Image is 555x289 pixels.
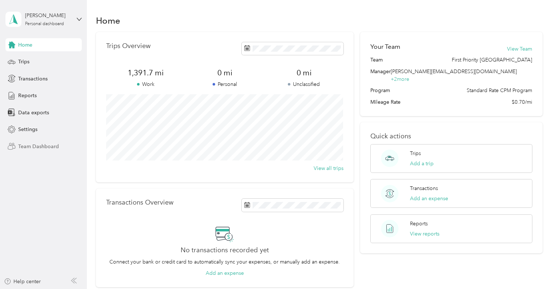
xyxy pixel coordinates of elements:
[106,42,150,50] p: Trips Overview
[410,160,434,167] button: Add a trip
[507,45,532,53] button: View Team
[106,68,185,78] span: 1,391.7 mi
[18,75,48,83] span: Transactions
[25,12,71,19] div: [PERSON_NAME]
[410,195,448,202] button: Add an expense
[391,76,409,82] span: + 2 more
[18,41,32,49] span: Home
[512,98,532,106] span: $0.70/mi
[410,230,439,238] button: View reports
[410,150,421,157] p: Trips
[185,80,265,88] p: Personal
[514,248,555,289] iframe: Everlance-gr Chat Button Frame
[370,132,532,140] p: Quick actions
[314,165,343,172] button: View all trips
[18,109,49,116] span: Data exports
[264,68,343,78] span: 0 mi
[106,199,173,206] p: Transactions Overview
[109,258,340,266] p: Connect your bank or credit card to automatically sync your expenses, or manually add an expense.
[452,56,532,64] span: First Priority [GEOGRAPHIC_DATA]
[391,68,517,75] span: [PERSON_NAME][EMAIL_ADDRESS][DOMAIN_NAME]
[370,56,383,64] span: Team
[467,87,532,94] span: Standard Rate CPM Program
[106,80,185,88] p: Work
[185,68,265,78] span: 0 mi
[370,68,391,83] span: Manager
[370,87,390,94] span: Program
[18,58,29,66] span: Trips
[410,185,438,192] p: Transactions
[206,269,244,277] button: Add an expense
[18,126,37,133] span: Settings
[4,278,41,285] button: Help center
[96,17,120,24] h1: Home
[18,143,59,150] span: Team Dashboard
[18,92,37,99] span: Reports
[181,246,269,254] h2: No transactions recorded yet
[370,98,401,106] span: Mileage Rate
[370,42,400,51] h2: Your Team
[264,80,343,88] p: Unclassified
[25,22,64,26] div: Personal dashboard
[410,220,428,227] p: Reports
